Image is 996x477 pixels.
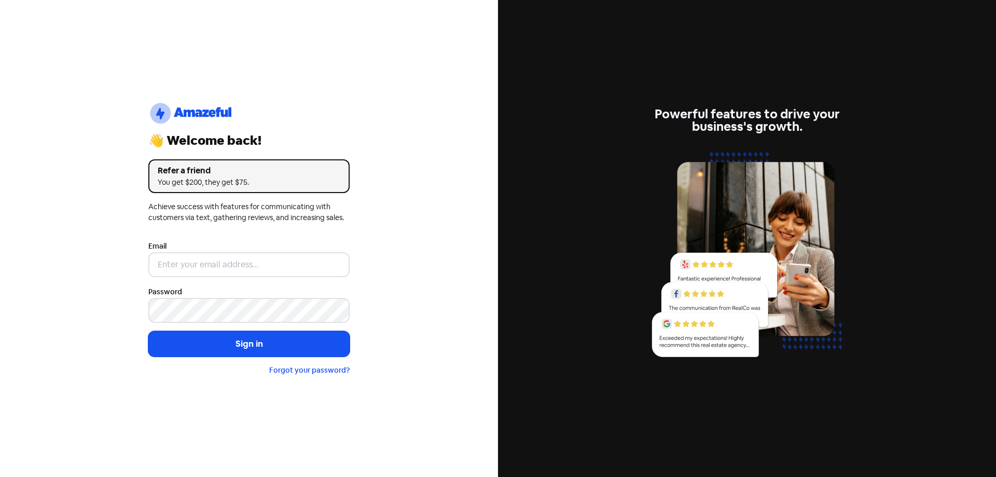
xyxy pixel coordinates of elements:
[646,145,848,369] img: reviews
[148,287,182,297] label: Password
[158,177,340,188] div: You get $200, they get $75.
[158,165,340,177] div: Refer a friend
[269,365,350,375] a: Forgot your password?
[148,252,350,277] input: Enter your email address...
[148,201,350,223] div: Achieve success with features for communicating with customers via text, gathering reviews, and i...
[148,134,350,147] div: 👋 Welcome back!
[646,108,848,133] div: Powerful features to drive your business's growth.
[148,331,350,357] button: Sign in
[148,241,167,252] label: Email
